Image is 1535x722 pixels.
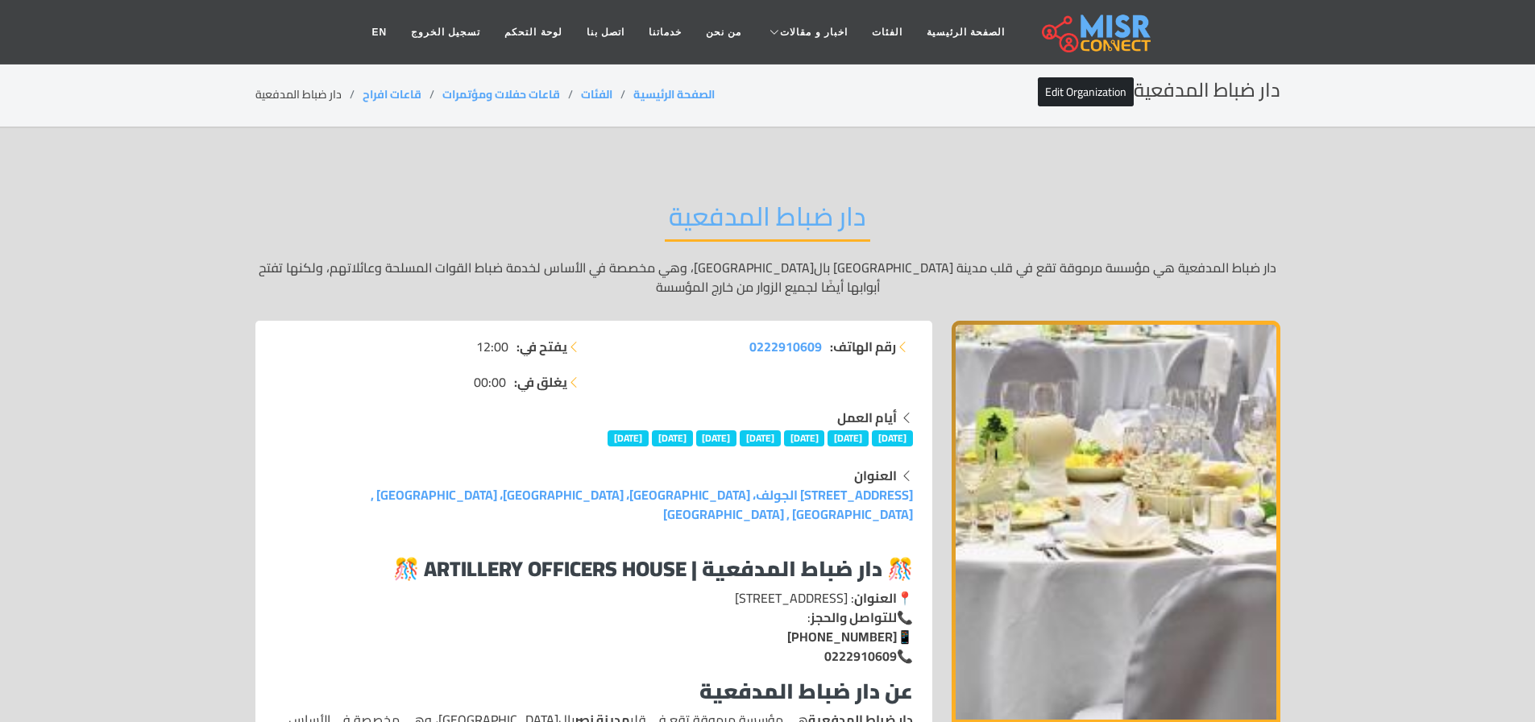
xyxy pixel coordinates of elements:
span: [DATE] [696,430,737,446]
a: تسجيل الخروج [399,17,492,48]
a: 0222910609 [749,337,822,356]
strong: عن دار ضباط المدفعية [699,671,913,711]
p: دار ضباط المدفعية هي مؤسسة مرموقة تقع في قلب مدينة [GEOGRAPHIC_DATA] بال[GEOGRAPHIC_DATA]، وهي مخ... [255,258,1280,297]
a: [STREET_ADDRESS] الجولف، [GEOGRAPHIC_DATA]، [GEOGRAPHIC_DATA]، [GEOGRAPHIC_DATA] , [GEOGRAPHIC_DA... [371,483,913,526]
a: خدماتنا [637,17,694,48]
strong: أيام العمل [837,405,897,429]
span: [DATE] [740,430,781,446]
strong: العنوان [854,463,897,488]
strong: يفتح في: [517,337,567,356]
a: اتصل بنا [575,17,637,48]
a: الصفحة الرئيسية [915,17,1017,48]
span: [DATE] [784,430,825,446]
h2: دار ضباط المدفعية [1038,79,1280,102]
span: [DATE] [652,430,693,446]
span: 0222910609 [749,334,822,359]
a: من نحن [694,17,753,48]
li: دار ضباط المدفعية [255,86,363,103]
a: اخبار و مقالات [753,17,860,48]
strong: 0222910609 [824,644,897,668]
a: قاعات حفلات ومؤتمرات [442,84,560,105]
a: لوحة التحكم [492,17,574,48]
span: [DATE] [872,430,913,446]
a: الفئات [581,84,612,105]
strong: 🎊 دار ضباط المدفعية | Artillery Officers House 🎊 [393,549,913,588]
strong: العنوان [854,586,897,610]
img: main.misr_connect [1042,12,1150,52]
span: 12:00 [476,337,508,356]
strong: رقم الهاتف: [830,337,896,356]
strong: [PHONE_NUMBER] [787,624,897,649]
a: الفئات [860,17,915,48]
span: اخبار و مقالات [780,25,848,39]
a: Edit Organization [1038,77,1134,106]
h2: دار ضباط المدفعية [665,201,870,242]
span: [DATE] [608,430,649,446]
a: EN [359,17,399,48]
a: قاعات افراح [363,84,421,105]
a: الصفحة الرئيسية [633,84,715,105]
strong: يغلق في: [514,372,567,392]
span: [DATE] [828,430,869,446]
span: 00:00 [474,372,506,392]
strong: للتواصل والحجز [811,605,897,629]
p: 📍 : [STREET_ADDRESS] 📞 : 📱 📞 [275,588,913,666]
